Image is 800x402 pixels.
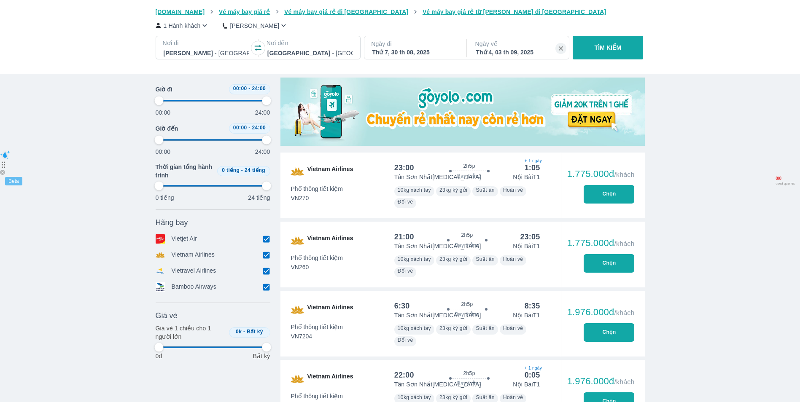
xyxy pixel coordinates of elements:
span: Giờ đến [156,124,178,133]
div: Beta [5,177,22,185]
div: 0:05 [525,370,540,380]
div: Thứ 4, 03 th 09, 2025 [476,48,561,56]
span: Suất ăn [476,187,495,193]
span: + 1 ngày [525,158,540,164]
span: 24:00 [252,86,266,91]
span: Suất ăn [476,256,495,262]
span: Hoàn vé [503,187,523,193]
span: VN270 [291,194,343,202]
img: VN [291,165,304,178]
span: 00:00 [233,125,247,131]
p: TÌM KIẾM [595,43,622,52]
span: VN7204 [291,332,343,340]
span: Vé máy bay giá rẻ [219,8,270,15]
p: Vietnam Airlines [172,250,215,260]
span: Vietnam Airlines [307,165,353,178]
div: 21:00 [394,232,414,242]
button: TÌM KIẾM [573,36,643,59]
span: used queries [776,182,795,186]
span: 23kg ký gửi [439,187,467,193]
div: 1.976.000đ [567,376,635,386]
span: Vietnam Airlines [307,303,353,316]
span: 0 tiếng [222,167,240,173]
p: Ngày về [475,40,562,48]
span: Hoàn vé [503,394,523,400]
div: 1:05 [525,163,540,173]
span: Đổi vé [398,199,413,205]
span: /khách [614,240,634,247]
button: 1 Hành khách [156,21,210,30]
p: Tân Sơn Nhất [MEDICAL_DATA] [394,311,481,319]
div: 1.976.000đ [567,307,635,317]
button: [PERSON_NAME] [223,21,288,30]
div: 1.775.000đ [567,169,635,179]
p: Nội Bài T1 [513,173,540,181]
span: Đổi vé [398,268,413,274]
p: [PERSON_NAME] [230,21,279,30]
span: Hoàn vé [503,325,523,331]
p: Nơi đến [267,39,353,47]
p: Tân Sơn Nhất [MEDICAL_DATA] [394,173,481,181]
span: Phổ thông tiết kiệm [291,323,343,331]
span: 2h5p [461,301,473,308]
p: Ngày đi [371,40,458,48]
span: - [241,167,243,173]
span: Hãng bay [156,217,188,228]
img: VN [291,234,304,247]
span: 23kg ký gửi [439,256,467,262]
img: VN [291,372,304,386]
span: 10kg xách tay [398,256,431,262]
div: 22:00 [394,370,414,380]
span: 23kg ký gửi [439,325,467,331]
p: Nội Bài T1 [513,242,540,250]
span: 23kg ký gửi [439,394,467,400]
span: Giờ đi [156,85,172,94]
p: Bất kỳ [253,352,270,360]
span: 10kg xách tay [398,394,431,400]
span: 24 tiếng [245,167,265,173]
span: /khách [614,171,634,178]
p: 00:00 [156,147,171,156]
p: 24:00 [255,147,270,156]
span: 24:00 [252,125,266,131]
p: 24 tiếng [248,193,270,202]
span: Thời gian tổng hành trình [156,163,214,180]
span: 2h5p [463,163,475,169]
button: Chọn [584,323,634,342]
p: Nội Bài T1 [513,311,540,319]
span: 10kg xách tay [398,187,431,193]
div: 23:00 [394,163,414,173]
span: [DOMAIN_NAME] [156,8,205,15]
span: 10kg xách tay [398,325,431,331]
p: 0 tiếng [156,193,174,202]
span: Phổ thông tiết kiệm [291,185,343,193]
button: Chọn [584,254,634,273]
span: Suất ăn [476,325,495,331]
span: 0k [236,329,242,335]
span: + 1 ngày [525,365,540,372]
span: Giá vé [156,311,178,321]
span: Vé máy bay giá rẻ từ [PERSON_NAME] đi [GEOGRAPHIC_DATA] [423,8,606,15]
span: 00:00 [233,86,247,91]
img: media-0 [280,78,645,146]
p: Bamboo Airways [172,282,216,292]
span: Vietnam Airlines [307,234,353,247]
span: Vietnam Airlines [307,372,353,386]
p: Tân Sơn Nhất [MEDICAL_DATA] [394,242,481,250]
span: - [248,125,250,131]
img: VN [291,303,304,316]
div: Thứ 7, 30 th 08, 2025 [372,48,457,56]
span: 2h5p [461,232,473,239]
p: Vietravel Airlines [172,266,216,276]
div: 6:30 [394,301,410,311]
span: VN260 [291,263,343,271]
p: Tân Sơn Nhất [MEDICAL_DATA] [394,380,481,389]
span: Phổ thông tiết kiệm [291,392,343,400]
p: 0đ [156,352,162,360]
p: Nơi đi [163,39,250,47]
p: Giá vé 1 chiều cho 1 người lớn [156,324,226,341]
span: Đổi vé [398,337,413,343]
span: /khách [614,309,634,316]
span: 0 / 0 [776,176,795,182]
span: /khách [614,378,634,386]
